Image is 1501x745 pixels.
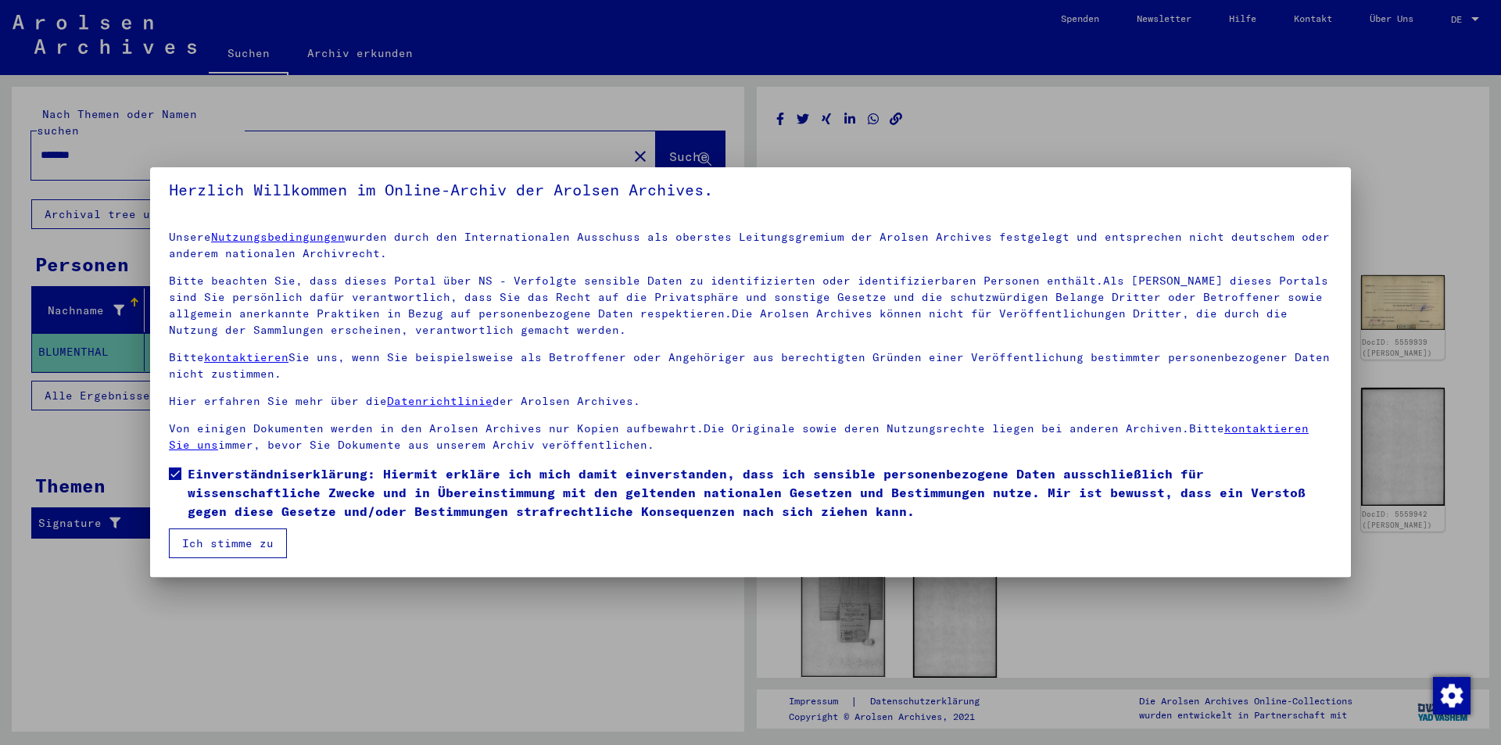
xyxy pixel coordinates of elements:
a: Datenrichtlinie [387,394,493,408]
h5: Herzlich Willkommen im Online-Archiv der Arolsen Archives. [169,177,1332,202]
button: Ich stimme zu [169,528,287,558]
p: Bitte beachten Sie, dass dieses Portal über NS - Verfolgte sensible Daten zu identifizierten oder... [169,273,1332,338]
a: kontaktieren [204,350,288,364]
span: Einverständniserklärung: Hiermit erkläre ich mich damit einverstanden, dass ich sensible personen... [188,464,1332,521]
p: Bitte Sie uns, wenn Sie beispielsweise als Betroffener oder Angehöriger aus berechtigten Gründen ... [169,349,1332,382]
p: Hier erfahren Sie mehr über die der Arolsen Archives. [169,393,1332,410]
p: Unsere wurden durch den Internationalen Ausschuss als oberstes Leitungsgremium der Arolsen Archiv... [169,229,1332,262]
a: Nutzungsbedingungen [211,230,345,244]
img: Zustimmung ändern [1433,677,1471,715]
p: Von einigen Dokumenten werden in den Arolsen Archives nur Kopien aufbewahrt.Die Originale sowie d... [169,421,1332,453]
